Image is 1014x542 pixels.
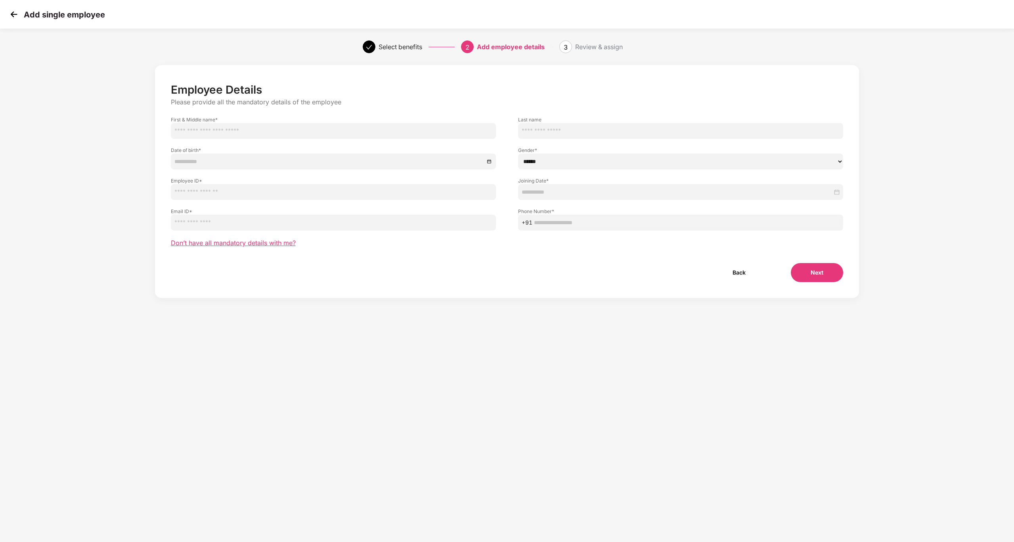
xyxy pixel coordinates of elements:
p: Employee Details [171,83,843,96]
label: Phone Number [518,208,843,215]
img: svg+xml;base64,PHN2ZyB4bWxucz0iaHR0cDovL3d3dy53My5vcmcvMjAwMC9zdmciIHdpZHRoPSIzMCIgaGVpZ2h0PSIzMC... [8,8,20,20]
button: Next [791,263,843,282]
span: 3 [564,43,568,51]
label: Employee ID [171,177,496,184]
label: First & Middle name [171,116,496,123]
p: Please provide all the mandatory details of the employee [171,98,843,106]
span: +91 [522,218,532,227]
p: Add single employee [24,10,105,19]
div: Review & assign [575,40,623,53]
label: Email ID [171,208,496,215]
div: Add employee details [477,40,545,53]
label: Date of birth [171,147,496,154]
label: Joining Date [518,177,843,184]
label: Gender [518,147,843,154]
span: check [366,44,372,50]
button: Back [713,263,765,282]
label: Last name [518,116,843,123]
div: Select benefits [379,40,422,53]
span: 2 [465,43,469,51]
span: Don’t have all mandatory details with me? [171,239,296,247]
